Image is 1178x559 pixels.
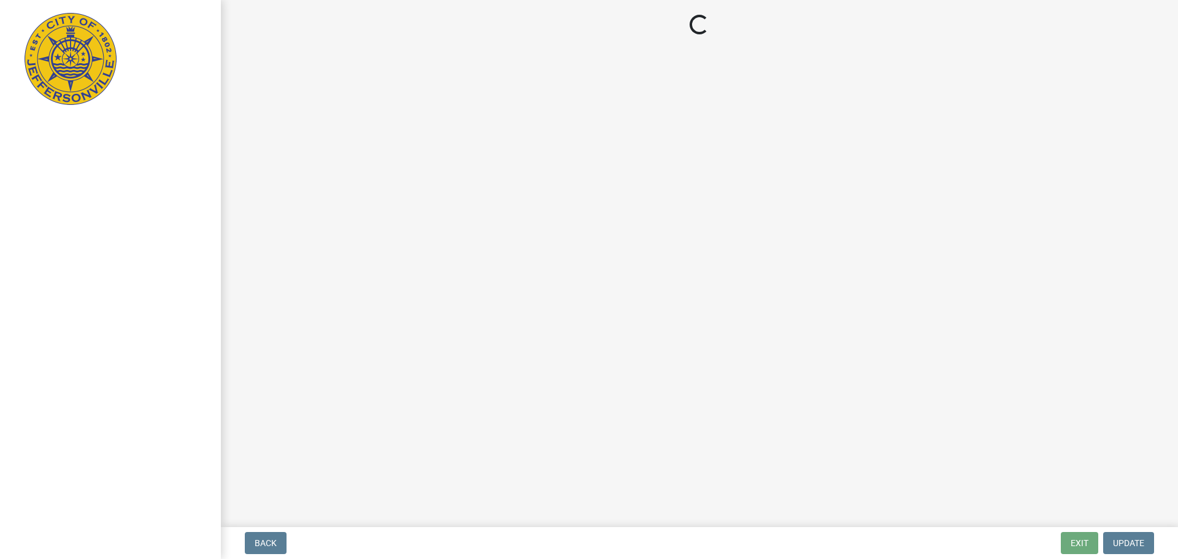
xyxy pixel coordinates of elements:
[1061,532,1098,554] button: Exit
[1113,538,1144,548] span: Update
[245,532,287,554] button: Back
[255,538,277,548] span: Back
[25,13,117,105] img: City of Jeffersonville, Indiana
[1103,532,1154,554] button: Update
